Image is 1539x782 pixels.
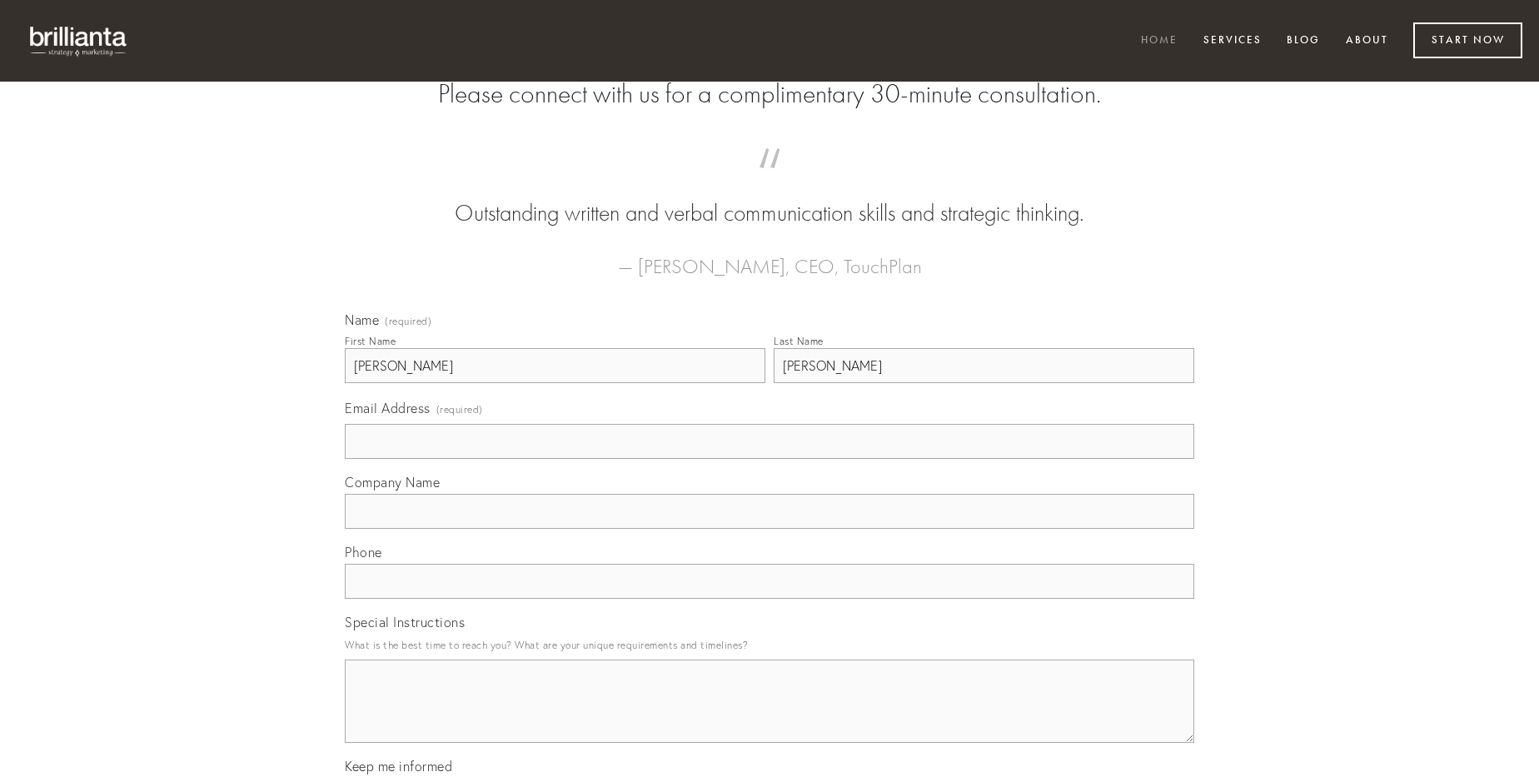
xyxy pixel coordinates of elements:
[436,398,483,421] span: (required)
[345,335,396,347] div: First Name
[1130,27,1188,55] a: Home
[371,230,1168,283] figcaption: — [PERSON_NAME], CEO, TouchPlan
[1276,27,1331,55] a: Blog
[371,165,1168,230] blockquote: Outstanding written and verbal communication skills and strategic thinking.
[345,544,382,560] span: Phone
[17,17,142,65] img: brillianta - research, strategy, marketing
[1193,27,1273,55] a: Services
[345,311,379,328] span: Name
[345,634,1194,656] p: What is the best time to reach you? What are your unique requirements and timelines?
[385,316,431,326] span: (required)
[774,335,824,347] div: Last Name
[345,758,452,775] span: Keep me informed
[345,400,431,416] span: Email Address
[345,614,465,630] span: Special Instructions
[345,474,440,491] span: Company Name
[1413,22,1522,58] a: Start Now
[1335,27,1399,55] a: About
[371,165,1168,197] span: “
[345,78,1194,110] h2: Please connect with us for a complimentary 30-minute consultation.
